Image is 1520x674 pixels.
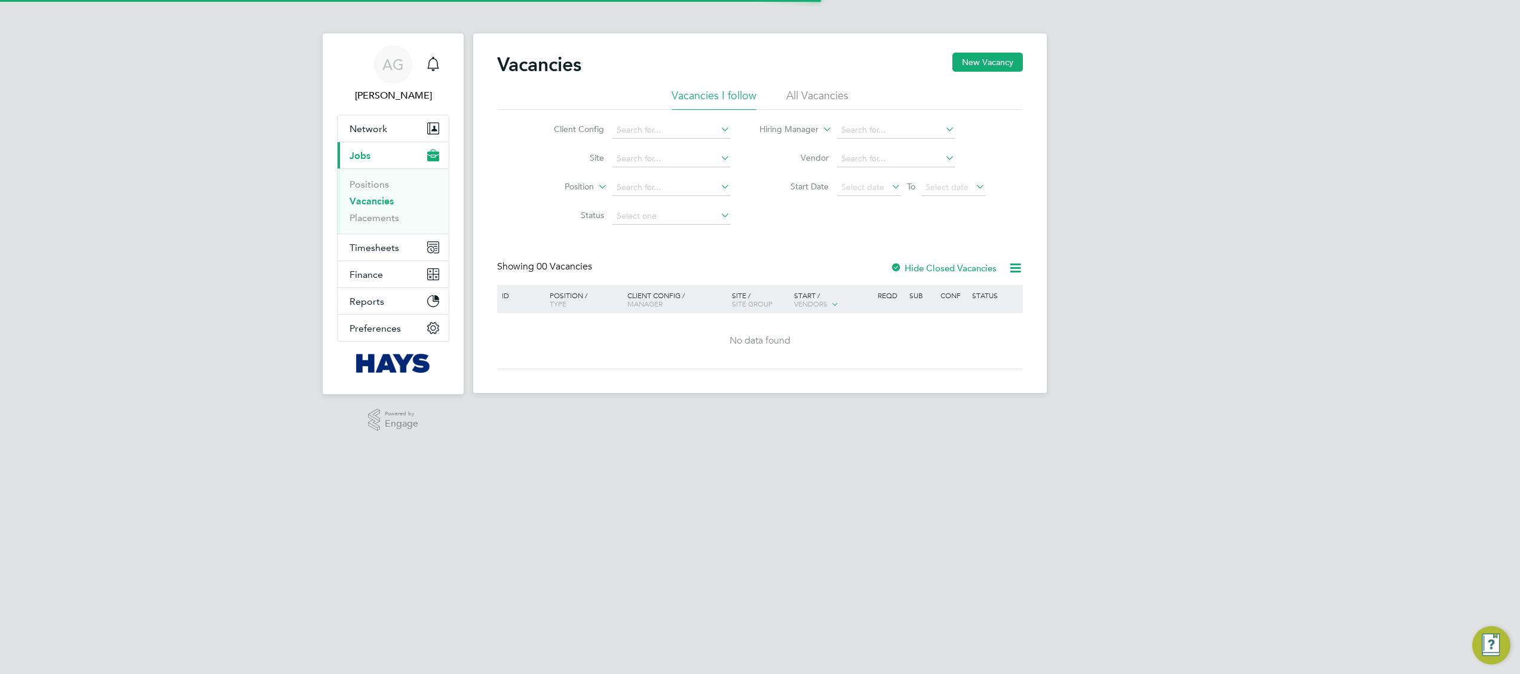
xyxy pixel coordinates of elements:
[926,182,969,192] span: Select date
[338,115,449,142] button: Network
[794,299,828,308] span: Vendors
[525,181,594,193] label: Position
[350,123,387,134] span: Network
[952,53,1023,72] button: New Vacancy
[337,45,449,103] a: AG[PERSON_NAME]
[612,179,730,196] input: Search for...
[350,195,394,207] a: Vacancies
[612,208,730,225] input: Select one
[385,419,418,429] span: Engage
[350,179,389,190] a: Positions
[750,124,819,136] label: Hiring Manager
[760,152,829,163] label: Vendor
[338,168,449,234] div: Jobs
[535,152,604,163] label: Site
[499,335,1021,347] div: No data found
[906,285,937,305] div: Sub
[350,150,370,161] span: Jobs
[338,315,449,341] button: Preferences
[837,151,955,167] input: Search for...
[729,285,792,314] div: Site /
[841,182,884,192] span: Select date
[350,212,399,223] a: Placements
[760,181,829,192] label: Start Date
[875,285,906,305] div: Reqd
[890,262,997,274] label: Hide Closed Vacancies
[535,210,604,220] label: Status
[350,296,384,307] span: Reports
[612,122,730,139] input: Search for...
[612,151,730,167] input: Search for...
[337,354,449,373] a: Go to home page
[385,409,418,419] span: Powered by
[338,234,449,261] button: Timesheets
[672,88,756,110] li: Vacancies I follow
[903,179,919,194] span: To
[732,299,773,308] span: Site Group
[837,122,955,139] input: Search for...
[323,33,464,394] nav: Main navigation
[499,285,541,305] div: ID
[541,285,624,314] div: Position /
[356,354,431,373] img: hays-logo-retina.png
[535,124,604,134] label: Client Config
[350,269,383,280] span: Finance
[550,299,566,308] span: Type
[791,285,875,315] div: Start /
[969,285,1021,305] div: Status
[338,288,449,314] button: Reports
[624,285,729,314] div: Client Config /
[627,299,663,308] span: Manager
[337,88,449,103] span: Alexander Glastonbury
[382,57,404,72] span: AG
[937,285,969,305] div: Conf
[537,261,592,272] span: 00 Vacancies
[1472,626,1510,664] button: Engage Resource Center
[786,88,848,110] li: All Vacancies
[497,261,594,273] div: Showing
[338,142,449,168] button: Jobs
[338,261,449,287] button: Finance
[350,242,399,253] span: Timesheets
[368,409,419,431] a: Powered byEngage
[350,323,401,334] span: Preferences
[497,53,581,76] h2: Vacancies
